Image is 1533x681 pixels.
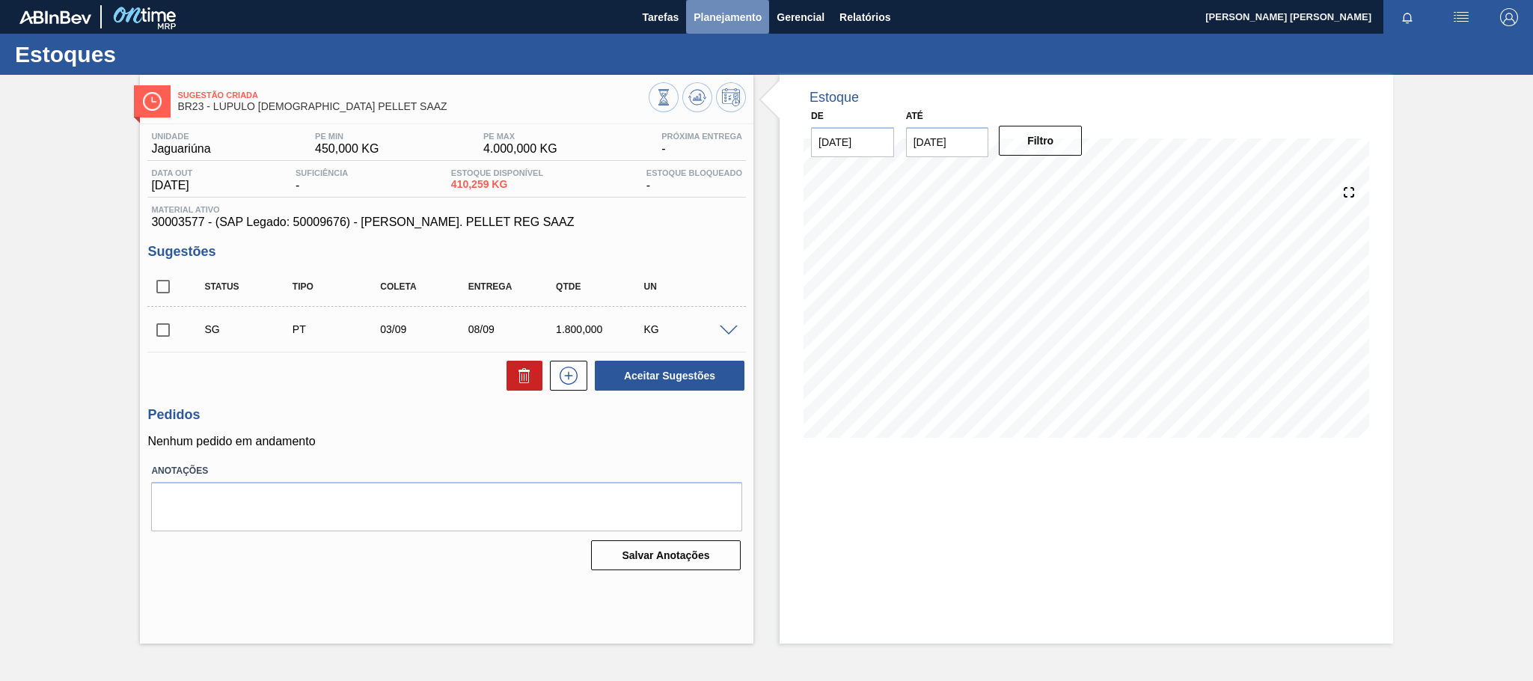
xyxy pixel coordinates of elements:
img: Ícone [143,92,162,111]
button: Filtro [999,126,1082,156]
div: 03/09/2025 [376,323,475,335]
span: Próxima Entrega [661,132,742,141]
span: 30003577 - (SAP Legado: 50009676) - [PERSON_NAME]. PELLET REG SAAZ [151,216,742,229]
span: Jaguariúna [151,142,210,156]
button: Visão Geral dos Estoques [649,82,679,112]
p: Nenhum pedido em andamento [147,435,746,448]
label: Até [906,111,923,121]
span: Planejamento [694,8,762,26]
img: TNhmsLtSVTkK8tSr43FrP2fwEKptu5GPRR3wAAAABJRU5ErkJggg== [19,10,91,24]
div: UN [640,281,739,292]
span: Estoque Disponível [451,168,543,177]
div: Excluir Sugestões [499,361,542,391]
button: Aceitar Sugestões [595,361,744,391]
span: Unidade [151,132,210,141]
div: Tipo [289,281,388,292]
img: Logout [1500,8,1518,26]
span: Gerencial [777,8,824,26]
div: Nova sugestão [542,361,587,391]
div: - [658,132,746,156]
h3: Sugestões [147,244,746,260]
div: Coleta [376,281,475,292]
span: 450,000 KG [315,142,379,156]
span: PE MIN [315,132,379,141]
span: Sugestão Criada [177,91,649,100]
span: Suficiência [296,168,348,177]
div: - [292,168,352,192]
button: Salvar Anotações [591,540,741,570]
button: Atualizar Gráfico [682,82,712,112]
div: Pedido de Transferência [289,323,388,335]
label: De [811,111,824,121]
span: 4.000,000 KG [483,142,557,156]
div: Qtde [552,281,651,292]
div: KG [640,323,739,335]
span: [DATE] [151,179,192,192]
div: - [643,168,746,192]
img: userActions [1452,8,1470,26]
span: Tarefas [642,8,679,26]
div: Sugestão Criada [201,323,299,335]
div: Status [201,281,299,292]
span: 410,259 KG [451,179,543,190]
div: Entrega [465,281,563,292]
h3: Pedidos [147,407,746,423]
input: dd/mm/yyyy [906,127,989,157]
div: Estoque [810,90,859,106]
label: Anotações [151,460,742,482]
span: PE MAX [483,132,557,141]
span: Estoque Bloqueado [646,168,742,177]
span: Material ativo [151,205,742,214]
div: Aceitar Sugestões [587,359,746,392]
div: 08/09/2025 [465,323,563,335]
span: Data out [151,168,192,177]
button: Programar Estoque [716,82,746,112]
div: 1.800,000 [552,323,651,335]
button: Notificações [1383,7,1431,28]
input: dd/mm/yyyy [811,127,894,157]
span: Relatórios [839,8,890,26]
span: BR23 - LÚPULO AROMÁTICO PELLET SAAZ [177,101,649,112]
h1: Estoques [15,46,281,63]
